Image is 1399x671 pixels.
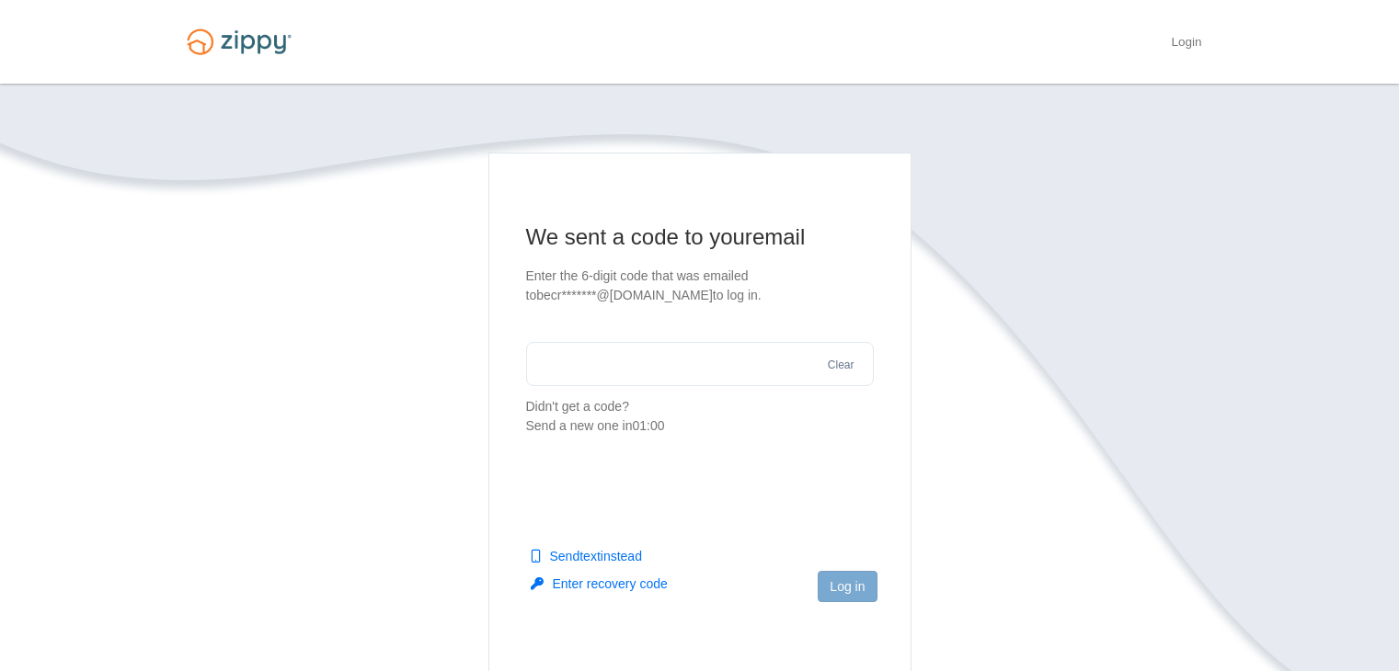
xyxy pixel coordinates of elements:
[531,547,642,565] button: Sendtextinstead
[1171,35,1201,53] a: Login
[176,20,303,63] img: Logo
[526,416,874,436] div: Send a new one in 01:00
[526,397,874,436] p: Didn't get a code?
[818,571,877,602] button: Log in
[822,357,860,374] button: Clear
[526,267,874,305] p: Enter the 6-digit code that was emailed to becr*******@[DOMAIN_NAME] to log in.
[526,222,874,252] h1: We sent a code to your email
[531,574,668,593] button: Enter recovery code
